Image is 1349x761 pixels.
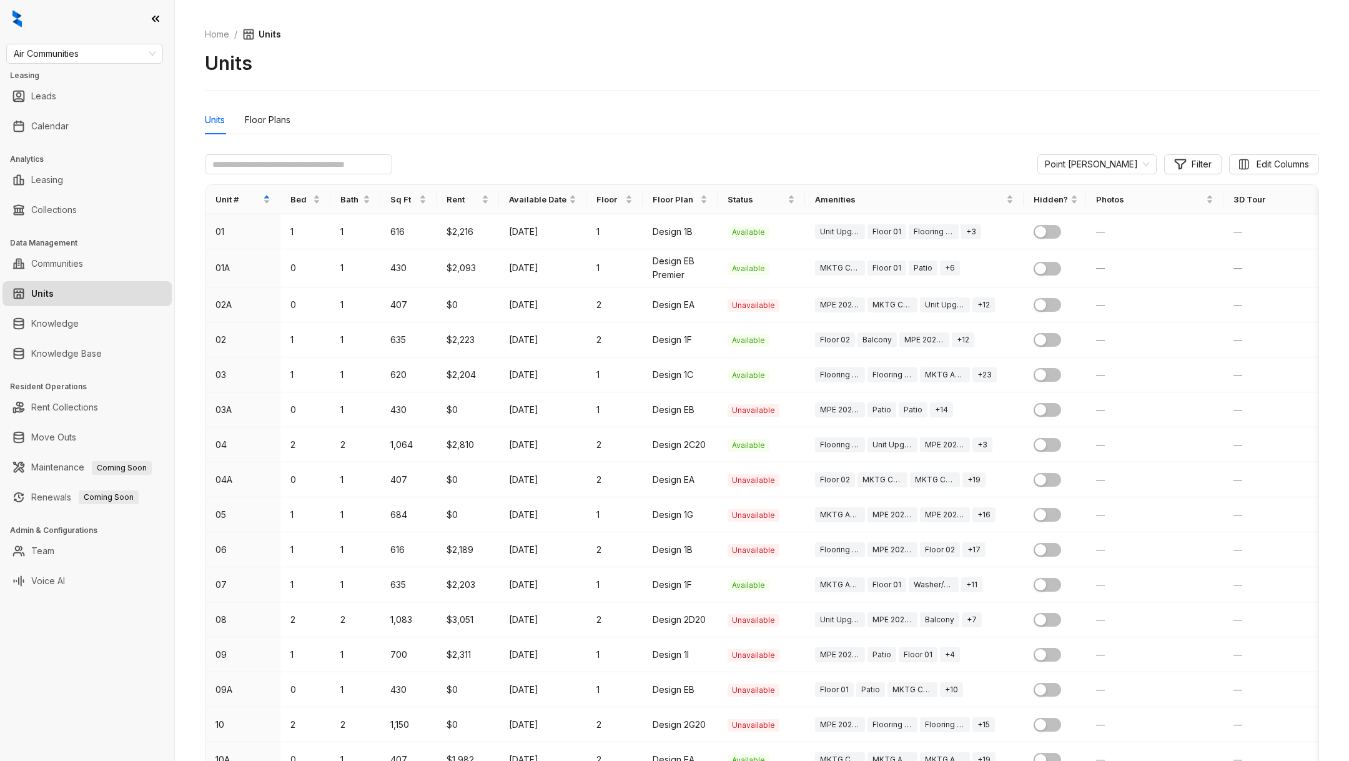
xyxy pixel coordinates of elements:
a: Rent Collections [31,395,98,420]
td: 700 [380,637,437,672]
div: MPE 2025 SmartRent [920,437,970,452]
div: + 16 [972,507,996,522]
td: 1 [330,497,380,532]
li: Renewals [2,485,172,510]
td: 430 [380,392,437,427]
td: 1 [330,532,380,567]
button: Filter [1164,154,1222,174]
span: Floor Plan [653,193,698,206]
li: Leads [2,84,172,109]
span: Design 1F [653,579,692,590]
div: MPE 2025 SmartRent [815,717,865,732]
div: + 23 [972,367,997,382]
div: MKTG Cabinets White [867,297,917,312]
td: 0 [280,392,330,427]
td: 1 [586,357,643,392]
span: Hidden? [1034,193,1068,206]
td: 1,083 [380,602,437,637]
div: Change Community [1037,154,1157,174]
td: 2 [586,602,643,637]
td: 03A [205,392,280,427]
td: [DATE] [499,392,586,427]
h3: Analytics [10,154,174,165]
td: 03 [205,357,280,392]
th: Available Date [499,185,586,214]
span: — [1096,369,1105,380]
a: Units [31,281,54,306]
span: Unit # [215,193,260,206]
div: MPE 2025 SmartRent [815,647,865,662]
td: $2,189 [437,532,499,567]
div: MKTG Appliances Stainless Steel [920,367,970,382]
span: — [1233,404,1242,415]
span: Amenities [815,193,1004,206]
th: Status [718,185,805,214]
div: + 17 [962,542,986,557]
span: Coming Soon [79,490,139,504]
td: 2 [280,707,330,742]
td: 1 [330,672,380,707]
td: [DATE] [499,427,586,462]
td: 2 [586,427,643,462]
td: $3,051 [437,602,499,637]
td: 635 [380,322,437,357]
span: Design EA [653,474,694,485]
td: 09 [205,637,280,672]
th: Rent [437,185,499,214]
span: — [1233,474,1242,485]
h3: Admin & Configurations [10,525,174,536]
a: Leads [31,84,56,109]
a: Home [202,27,232,41]
li: Collections [2,197,172,222]
th: Photos [1086,185,1223,214]
div: Floor 02 [920,542,960,557]
td: 0 [280,287,330,322]
span: — [1096,474,1105,485]
span: Available [728,226,769,239]
div: + 10 [940,682,963,697]
a: Voice AI [31,569,65,594]
span: Unavailable [728,299,779,312]
div: + 3 [961,224,981,239]
span: Design 2D20 [653,614,706,625]
h3: Resident Operations [10,381,174,392]
td: 1 [280,567,330,602]
td: 1 [330,462,380,497]
div: + 19 [962,472,986,487]
span: — [1096,404,1105,415]
div: Flooring Wood 2-Bed Legacy [867,717,917,732]
td: 01A [205,249,280,287]
span: — [1233,719,1242,730]
li: / [234,27,237,41]
td: 1 [330,322,380,357]
td: $2,810 [437,427,499,462]
td: 2 [280,602,330,637]
td: 1 [586,214,643,249]
td: 1 [586,249,643,287]
span: Unavailable [728,649,779,662]
div: Floor Plans [245,113,290,127]
td: 1 [280,357,330,392]
td: 1 [330,214,380,249]
div: Floor 01 [867,261,906,276]
td: [DATE] [499,672,586,707]
span: Available [728,262,769,275]
span: Design EB [653,404,694,415]
th: Bed [280,185,330,214]
div: Patio [867,402,896,417]
td: [DATE] [499,357,586,392]
td: 1,150 [380,707,437,742]
div: Balcony [920,612,959,627]
div: + 12 [972,297,995,312]
td: $2,204 [437,357,499,392]
td: [DATE] [499,322,586,357]
div: Flooring Wood 1-Bed Legacy [815,367,865,382]
span: — [1096,299,1105,310]
span: Available [728,334,769,347]
div: Patio [909,261,937,276]
li: Units [2,281,172,306]
td: 07 [205,567,280,602]
th: Bath [330,185,380,214]
td: 0 [280,462,330,497]
span: Photos [1096,193,1203,206]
